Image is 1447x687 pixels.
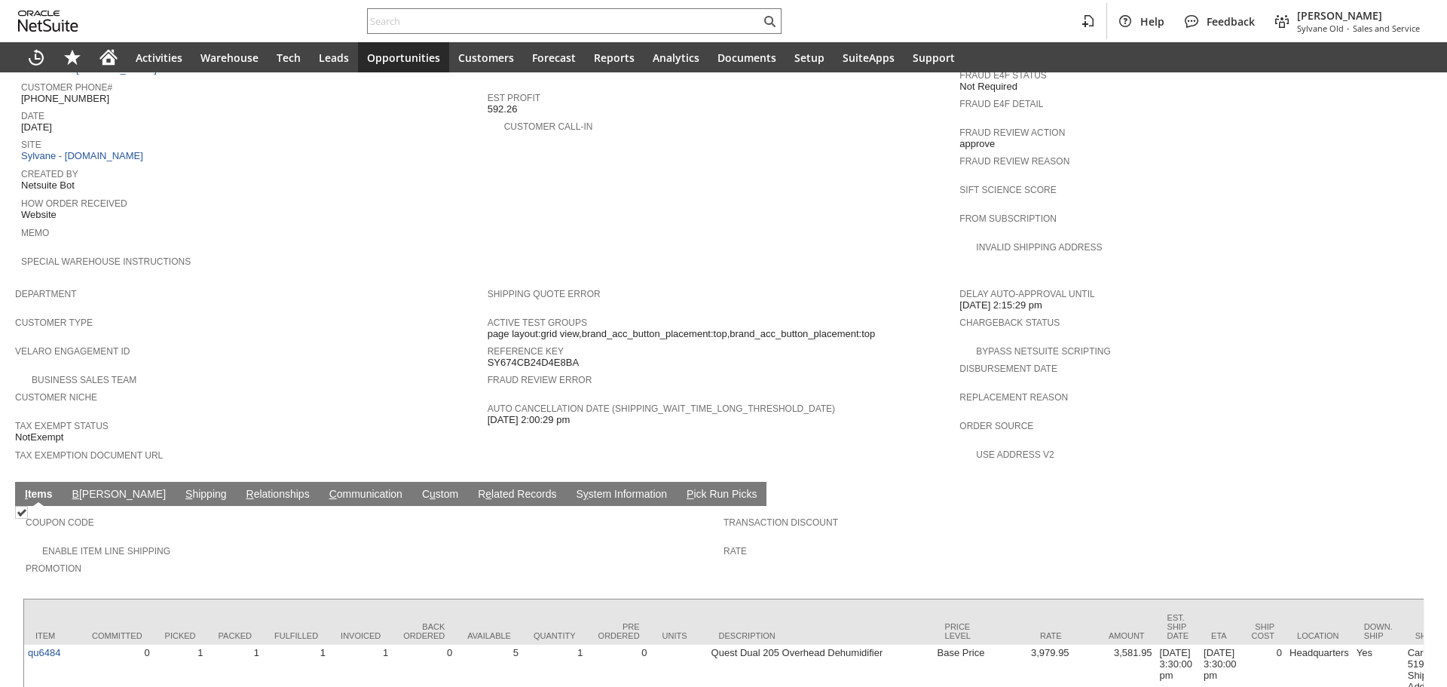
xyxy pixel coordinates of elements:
svg: Recent Records [27,48,45,66]
a: Velaro Engagement ID [15,346,130,357]
a: Communication [326,488,406,502]
a: Invalid Shipping Address [976,242,1102,253]
span: Feedback [1207,14,1255,29]
a: Order Source [959,421,1033,431]
a: Leads [310,42,358,72]
a: Fraud Review Reason [959,156,1069,167]
a: Auto Cancellation Date (shipping_wait_time_long_threshold_date) [488,403,835,414]
a: Fraud E4F Status [959,70,1047,81]
span: Activities [136,51,182,65]
a: Est Profit [488,93,540,103]
span: Website [21,209,57,221]
a: Analytics [644,42,708,72]
span: B [72,488,79,500]
div: Item [35,631,69,640]
a: Business Sales Team [32,375,136,385]
a: Rate [723,546,747,557]
span: SY674CB24D4E8BA [488,357,579,369]
div: Picked [165,631,196,640]
a: Home [90,42,127,72]
span: Sylvane Old [1297,23,1344,34]
a: Support [904,42,964,72]
a: Customer Niche [15,392,97,403]
span: Help [1140,14,1164,29]
a: Items [21,488,57,502]
img: Checked [15,506,28,519]
div: Committed [92,631,142,640]
span: Forecast [532,51,576,65]
a: Opportunities [358,42,449,72]
a: SuiteApps [834,42,904,72]
a: qu6484 [28,647,60,658]
a: Coupon Code [26,517,94,528]
span: R [246,488,254,500]
div: Description [719,631,922,640]
div: Down. Ship [1364,622,1393,640]
a: Replacement reason [959,392,1068,403]
span: Support [913,51,955,65]
a: System Information [572,488,671,502]
a: From Subscription [959,213,1057,224]
span: Tech [277,51,301,65]
span: Customers [458,51,514,65]
a: Use Address V2 [976,449,1054,460]
span: 592.26 [488,103,518,115]
a: Activities [127,42,191,72]
a: Pick Run Picks [683,488,760,502]
span: [DATE] 2:00:29 pm [488,414,571,426]
span: C [329,488,337,500]
a: Warehouse [191,42,268,72]
span: NotExempt [15,431,63,443]
span: SuiteApps [843,51,895,65]
span: Reports [594,51,635,65]
a: Reference Key [488,346,564,357]
span: Analytics [653,51,699,65]
div: Units [662,631,696,640]
span: P [687,488,693,500]
div: Available [467,631,511,640]
span: Setup [794,51,824,65]
span: page layout:grid view,brand_acc_button_placement:top,brand_acc_button_placement:top [488,328,876,340]
a: Fraud E4F Detail [959,99,1043,109]
svg: Home [99,48,118,66]
a: B[PERSON_NAME] [69,488,170,502]
div: Amount [1084,631,1145,640]
input: Search [368,12,760,30]
a: Forecast [523,42,585,72]
span: Netsuite Bot [21,179,75,192]
a: Tax Exempt Status [15,421,109,431]
div: Shortcuts [54,42,90,72]
a: Unrolled view on [1405,485,1423,503]
div: ETA [1211,631,1228,640]
div: Fulfilled [274,631,318,640]
a: Reports [585,42,644,72]
a: Shipping [182,488,231,502]
div: Invoiced [341,631,381,640]
a: Transaction Discount [723,517,838,528]
a: Relationships [243,488,314,502]
a: Department [15,289,77,299]
span: Sales and Service [1353,23,1420,34]
span: approve [959,138,995,150]
a: Customers [449,42,523,72]
a: Sift Science Score [959,185,1056,195]
div: Location [1297,631,1341,640]
a: Customer Type [15,317,93,328]
div: Price Level [945,622,979,640]
a: Bypass NetSuite Scripting [976,346,1110,357]
span: Leads [319,51,349,65]
span: Documents [717,51,776,65]
a: Setup [785,42,834,72]
a: Documents [708,42,785,72]
span: - [1347,23,1350,34]
span: [PERSON_NAME] [1297,8,1420,23]
a: Memo [21,228,49,238]
a: Created By [21,169,78,179]
span: [PHONE_NUMBER] [21,93,109,105]
div: Back Ordered [403,622,445,640]
svg: Shortcuts [63,48,81,66]
a: Custom [418,488,462,502]
a: Fraud Review Error [488,375,592,385]
svg: Search [760,12,779,30]
span: S [185,488,192,500]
